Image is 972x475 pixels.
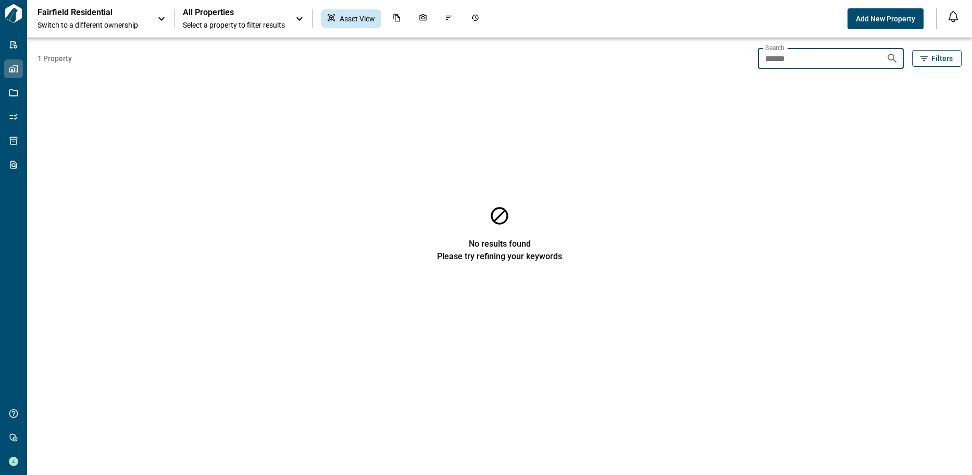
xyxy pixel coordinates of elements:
[38,7,131,18] p: Fairfield Residential
[882,48,903,69] button: Search properties
[912,50,962,67] button: Filters
[413,9,433,28] div: Photos
[856,14,915,24] span: Add New Property
[437,249,562,262] span: Please try refining your keywords
[340,14,375,24] span: Asset View
[387,9,407,28] div: Documents
[183,7,285,18] span: All Properties
[321,9,381,28] div: Asset View
[469,226,531,249] span: No results found
[765,43,784,52] label: Search
[465,9,485,28] div: Job History
[38,53,754,64] span: 1 Property
[439,9,459,28] div: Issues & Info
[183,20,285,30] span: Select a property to filter results
[38,20,147,30] span: Switch to a different ownership
[945,8,962,25] button: Open notification feed
[931,53,953,64] span: Filters
[848,8,924,29] button: Add New Property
